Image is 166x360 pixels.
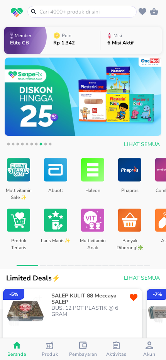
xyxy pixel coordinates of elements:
[10,41,33,46] p: Elite CB
[44,206,67,235] img: Laris Manis✨
[33,338,66,360] button: Produk
[143,351,156,357] span: Akun
[9,141,17,149] button: 2
[40,184,71,201] p: Abbott
[7,155,30,184] img: Multivitamin Sale ✨
[69,351,97,357] span: Pembayaran
[47,25,100,56] button: PoinRp 1.342
[15,33,31,38] p: Member
[14,141,22,149] button: 3
[113,33,122,38] p: Misi
[4,25,47,56] button: MemberElite CB
[42,351,58,357] span: Produk
[28,141,36,149] button: 6
[133,338,166,360] button: Akun
[114,184,145,201] p: Phapros
[44,155,67,184] img: Abbott
[62,33,71,38] p: Poin
[39,8,135,16] input: Cari 4000+ produk di sini
[19,141,26,149] button: 4
[121,138,161,152] button: Lihat Semua
[51,293,126,305] p: SALEP KULIT 88 Meccaya SALEP
[5,58,161,136] img: 7d8384ed-0644-46ef-a40d-16cbb5f56948.jpeg
[9,291,18,298] p: - 5 %
[77,184,108,201] p: Haleon
[124,273,160,283] span: Lihat Semua
[51,305,127,318] p: DUS, 12 POT PLASTIK @ 6 GRAM
[81,155,104,184] img: Haleon
[118,155,141,184] img: Phapros
[81,206,104,235] img: Multivitamin Anak
[53,41,75,46] p: Rp 1.342
[66,338,100,360] button: Pembayaran
[100,338,133,360] button: Aktivitas
[7,206,30,235] img: Produk Terlaris
[23,141,31,149] button: 5
[121,271,161,285] button: Lihat Semua
[3,234,34,251] p: Produk Terlaris
[3,184,34,201] p: Multivitamin Sale ✨
[42,141,49,149] button: 9
[114,234,145,251] p: Banyak Diborong!❇️
[77,234,108,251] p: Multivitamin Anak
[100,25,162,56] button: Misi6 Misi Aktif
[37,141,45,149] button: 8
[32,141,40,149] button: 7
[11,8,23,18] img: logo_swiperx_s.bd005f3b.svg
[5,141,12,149] button: 1
[153,291,162,298] p: - 7 %
[3,289,47,333] img: ID118424-1.52b48bd8-003a-4648-b2c5-296a97318573.jpeg
[106,351,127,357] span: Aktivitas
[107,41,134,46] p: 6 Misi Aktif
[124,140,160,149] span: Lihat Semua
[46,141,54,149] button: 10
[118,206,141,235] img: Banyak Diborong!❇️
[7,351,26,357] span: Beranda
[40,234,71,251] p: Laris Manis✨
